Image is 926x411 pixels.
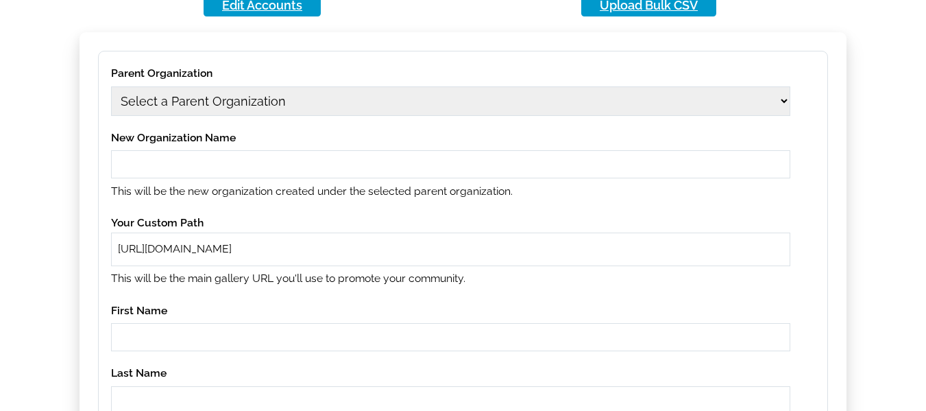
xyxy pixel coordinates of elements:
[111,269,790,288] p: This will be the main gallery URL you'll use to promote your community.
[111,64,790,83] label: Parent Organization
[111,364,790,383] label: Last Name
[111,128,790,148] label: New Organization Name
[118,239,232,259] span: [URL][DOMAIN_NAME]
[111,301,790,320] label: First Name
[111,182,790,201] p: This will be the new organization created under the selected parent organization.
[111,213,790,233] label: Your Custom Path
